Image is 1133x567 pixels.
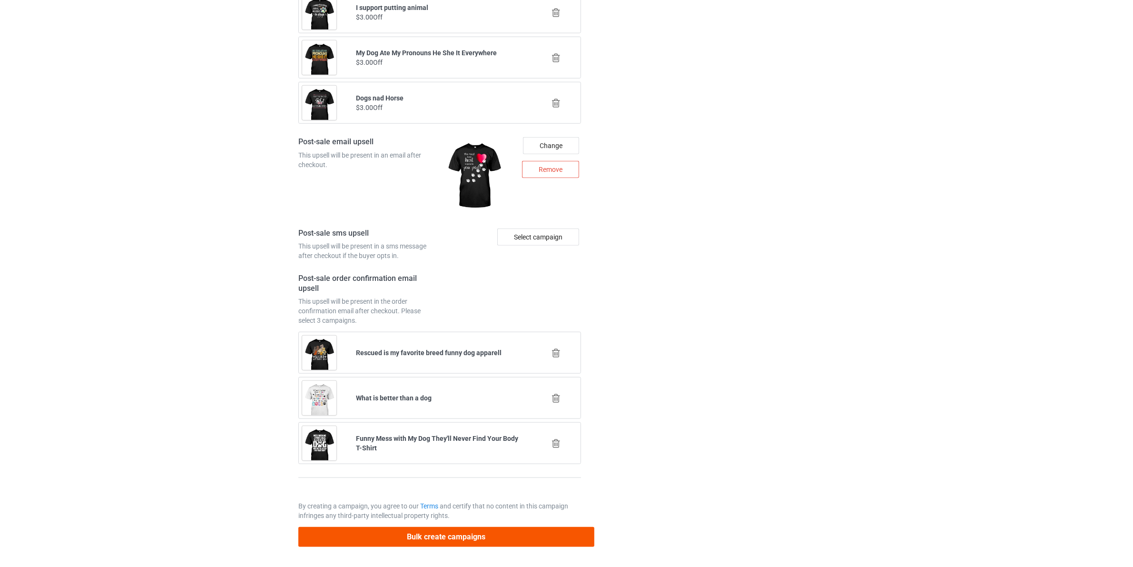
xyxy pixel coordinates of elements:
[356,94,404,102] b: Dogs nad Horse
[298,241,436,260] div: This upsell will be present in a sms message after checkout if the buyer opts in.
[443,137,505,215] img: regular.jpg
[356,435,519,452] b: Funny Mess with My Dog They'll Never Find Your Body T-Shirt
[356,12,523,22] div: $3.00 Off
[298,150,436,169] div: This upsell will be present in an email after checkout.
[298,501,581,520] p: By creating a campaign, you agree to our and certify that no content in this campaign infringes a...
[356,103,523,112] div: $3.00 Off
[298,137,436,147] h4: Post-sale email upsell
[356,58,523,67] div: $3.00 Off
[356,4,429,11] b: I support putting animal
[298,527,594,547] button: Bulk create campaigns
[298,229,436,239] h4: Post-sale sms upsell
[523,137,579,154] div: Change
[298,297,436,325] div: This upsell will be present in the order confirmation email after checkout. Please select 3 campa...
[356,49,497,57] b: My Dog Ate My Pronouns He She It Everywhere
[298,274,436,293] h4: Post-sale order confirmation email upsell
[522,161,579,178] div: Remove
[497,229,579,246] div: Select campaign
[356,394,432,402] b: What is better than a dog
[356,349,502,357] b: Rescued is my favorite breed funny dog apparell
[420,502,438,510] a: Terms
